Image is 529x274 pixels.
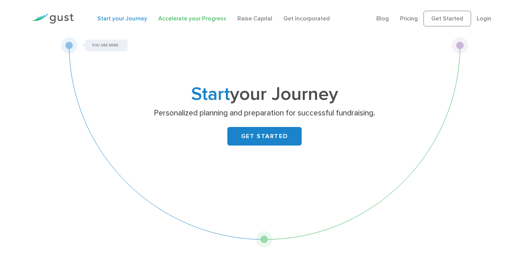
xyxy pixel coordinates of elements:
span: Start [191,83,230,105]
a: Pricing [400,15,418,22]
p: Personalized planning and preparation for successful fundraising. [121,108,409,118]
a: Login [477,15,491,22]
img: Gust Logo [32,14,74,24]
a: Blog [376,15,389,22]
a: Accelerate your Progress [158,15,226,22]
a: Raise Capital [237,15,272,22]
a: Get Incorporated [283,15,330,22]
a: GET STARTED [227,127,302,146]
a: Start your Journey [97,15,147,22]
h1: your Journey [118,86,411,103]
a: Get Started [423,11,471,26]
